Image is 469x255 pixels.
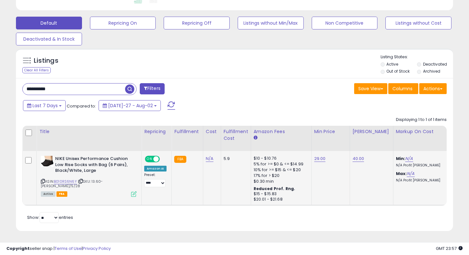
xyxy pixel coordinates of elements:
[23,100,66,111] button: Last 7 Days
[419,83,447,94] button: Actions
[386,68,410,74] label: Out of Stock
[254,135,257,141] small: Amazon Fees.
[55,156,133,175] b: NIKE Unisex Performance Cushion Low Rise Socks with Bag (6 Pairs), Black/White, Large
[407,171,414,177] a: N/A
[206,128,218,135] div: Cost
[254,191,307,197] div: $15 - $15.83
[83,245,111,251] a: Privacy Policy
[6,246,111,252] div: seller snap | |
[54,179,77,184] a: B010RS6N6Y
[33,102,58,109] span: Last 7 Days
[174,128,200,135] div: Fulfillment
[254,128,309,135] div: Amazon Fees
[90,17,156,29] button: Repricing On
[159,156,169,162] span: OFF
[254,173,307,179] div: 17% for > $20
[27,214,73,220] span: Show: entries
[224,128,248,142] div: Fulfillment Cost
[254,197,307,202] div: $20.01 - $21.68
[423,68,440,74] label: Archived
[238,17,304,29] button: Listings without Min/Max
[99,100,161,111] button: [DATE]-27 - Aug-02
[144,128,169,135] div: Repricing
[39,128,139,135] div: Title
[254,179,307,184] div: $0.30 min
[254,156,307,161] div: $10 - $10.76
[55,245,82,251] a: Terms of Use
[254,167,307,173] div: 10% for >= $15 & <= $20
[41,156,137,196] div: ASIN:
[254,161,307,167] div: 5% for >= $0 & <= $14.99
[22,67,51,73] div: Clear All Filters
[392,85,413,92] span: Columns
[396,155,406,162] b: Min:
[353,128,391,135] div: [PERSON_NAME]
[174,156,186,163] small: FBA
[314,128,347,135] div: Min Price
[312,17,378,29] button: Non Competitive
[6,245,30,251] strong: Copyright
[108,102,153,109] span: [DATE]-27 - Aug-02
[386,61,398,67] label: Active
[396,128,451,135] div: Markup on Cost
[206,155,213,162] a: N/A
[436,245,463,251] span: 2025-08-10 23:57 GMT
[388,83,418,94] button: Columns
[144,166,167,171] div: Amazon AI
[34,56,58,65] h5: Listings
[41,156,54,167] img: 41PXVSWDViL._SL40_.jpg
[164,17,230,29] button: Repricing Off
[16,17,82,29] button: Default
[381,54,453,60] p: Listing States:
[396,117,447,123] div: Displaying 1 to 1 of 1 items
[56,191,67,197] span: FBA
[353,155,364,162] a: 40.00
[393,126,454,151] th: The percentage added to the cost of goods (COGS) that forms the calculator for Min & Max prices.
[396,163,449,168] p: N/A Profit [PERSON_NAME]
[140,83,165,94] button: Filters
[16,33,82,45] button: Deactivated & In Stock
[144,173,167,187] div: Preset:
[354,83,387,94] button: Save View
[224,156,246,162] div: 5.9
[41,179,103,188] span: | SKU: 13.60-[PERSON_NAME]/5/28
[314,155,326,162] a: 29.00
[396,178,449,183] p: N/A Profit [PERSON_NAME]
[396,171,407,177] b: Max:
[405,155,413,162] a: N/A
[145,156,153,162] span: ON
[41,191,56,197] span: All listings currently available for purchase on Amazon
[423,61,447,67] label: Deactivated
[67,103,96,109] span: Compared to:
[254,186,295,191] b: Reduced Prof. Rng.
[385,17,451,29] button: Listings without Cost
